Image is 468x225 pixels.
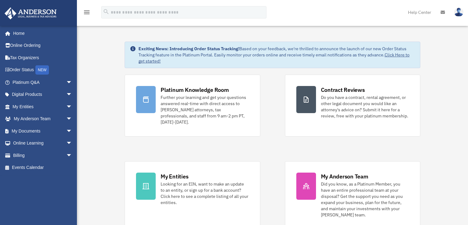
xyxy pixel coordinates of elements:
span: arrow_drop_down [66,76,78,89]
a: Platinum Knowledge Room Further your learning and get your questions answered real-time with dire... [125,75,260,137]
div: Further your learning and get your questions answered real-time with direct access to [PERSON_NAM... [161,94,249,125]
div: My Anderson Team [321,173,368,180]
div: Looking for an EIN, want to make an update to an entity, or sign up for a bank account? Click her... [161,181,249,206]
span: arrow_drop_down [66,137,78,150]
a: Home [4,27,78,39]
a: My Anderson Teamarrow_drop_down [4,113,82,125]
strong: Exciting News: Introducing Order Status Tracking! [138,46,239,51]
a: Contract Reviews Do you have a contract, rental agreement, or other legal document you would like... [285,75,420,137]
a: Online Learningarrow_drop_down [4,137,82,149]
div: Contract Reviews [321,86,365,94]
a: Click Here to get started! [138,52,410,64]
a: Billingarrow_drop_down [4,149,82,162]
span: arrow_drop_down [66,100,78,113]
i: search [103,8,110,15]
a: Platinum Q&Aarrow_drop_down [4,76,82,88]
span: arrow_drop_down [66,88,78,101]
div: Did you know, as a Platinum Member, you have an entire professional team at your disposal? Get th... [321,181,409,218]
i: menu [83,9,90,16]
a: Tax Organizers [4,51,82,64]
a: Online Ordering [4,39,82,52]
a: My Entitiesarrow_drop_down [4,100,82,113]
a: Order StatusNEW [4,64,82,76]
span: arrow_drop_down [66,149,78,162]
span: arrow_drop_down [66,113,78,125]
a: My Documentsarrow_drop_down [4,125,82,137]
div: NEW [35,65,49,75]
img: Anderson Advisors Platinum Portal [3,7,58,19]
a: menu [83,11,90,16]
div: Do you have a contract, rental agreement, or other legal document you would like an attorney's ad... [321,94,409,119]
div: Platinum Knowledge Room [161,86,229,94]
a: Digital Productsarrow_drop_down [4,88,82,101]
span: arrow_drop_down [66,125,78,137]
div: Based on your feedback, we're thrilled to announce the launch of our new Order Status Tracking fe... [138,46,415,64]
div: My Entities [161,173,188,180]
img: User Pic [454,8,463,17]
a: Events Calendar [4,162,82,174]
